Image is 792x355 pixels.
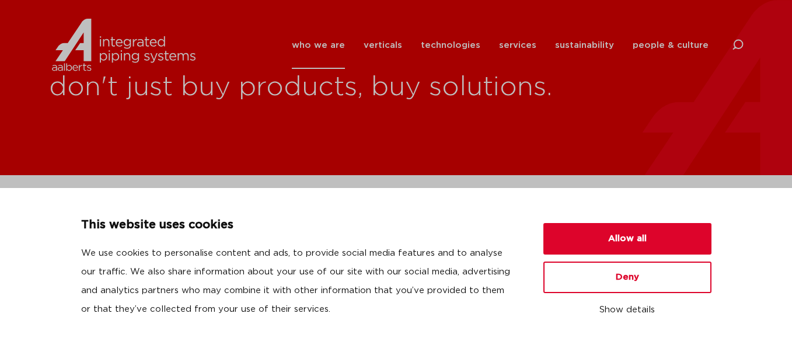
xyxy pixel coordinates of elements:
[81,216,515,235] p: This website uses cookies
[555,22,614,69] a: sustainability
[364,22,402,69] a: verticals
[499,22,536,69] a: services
[543,300,711,320] button: Show details
[543,223,711,255] button: Allow all
[292,22,709,69] nav: Menu
[421,22,480,69] a: technologies
[633,22,709,69] a: people & culture
[543,262,711,293] button: Deny
[292,22,345,69] a: who we are
[81,244,515,319] p: We use cookies to personalise content and ads, to provide social media features and to analyse ou...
